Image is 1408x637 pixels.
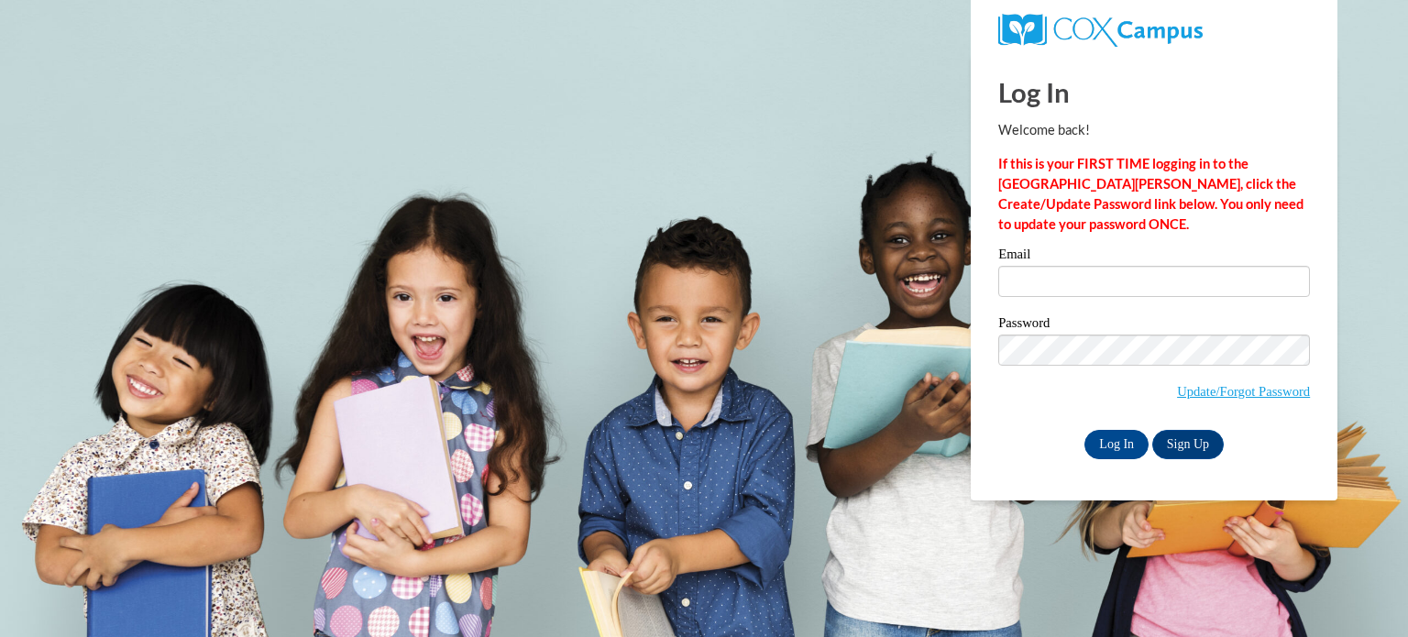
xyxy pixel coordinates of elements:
[1177,384,1310,399] a: Update/Forgot Password
[998,14,1203,47] img: COX Campus
[998,120,1310,140] p: Welcome back!
[998,21,1203,37] a: COX Campus
[1084,430,1149,459] input: Log In
[998,73,1310,111] h1: Log In
[998,316,1310,335] label: Password
[998,247,1310,266] label: Email
[998,156,1303,232] strong: If this is your FIRST TIME logging in to the [GEOGRAPHIC_DATA][PERSON_NAME], click the Create/Upd...
[1152,430,1224,459] a: Sign Up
